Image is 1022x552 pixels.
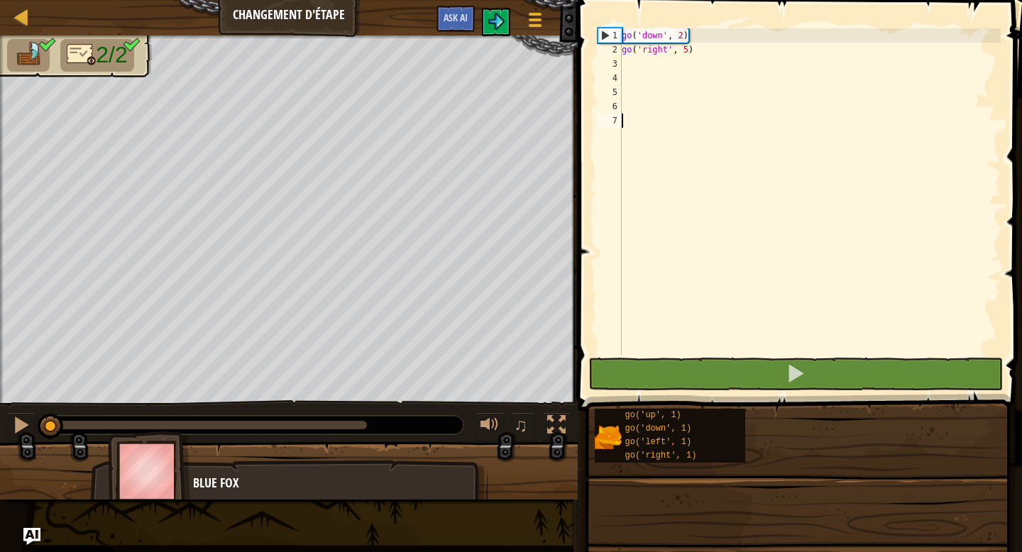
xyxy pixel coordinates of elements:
[96,42,127,67] span: 2/2
[625,424,692,434] span: go('down', 1)
[7,412,35,441] button: ⌘ + P: Pause
[598,114,622,128] div: 7
[625,451,697,460] span: go('right', 1)
[598,85,622,99] div: 5
[598,71,622,85] div: 4
[598,43,622,57] div: 2
[7,39,50,72] li: Go to the raft.
[595,424,622,451] img: portrait.png
[108,431,190,510] img: thang_avatar_frame.png
[482,8,510,36] button: $t('play_level.next_level')
[517,6,553,39] button: Afficher le menu
[444,11,468,24] span: Ask AI
[598,28,622,43] div: 1
[514,414,528,436] span: ♫
[511,412,535,441] button: ♫
[60,39,134,72] li: Seulement 2 lignes de code
[625,410,681,420] span: go('up', 1)
[625,437,692,447] span: go('left', 1)
[598,57,622,71] div: 3
[476,412,504,441] button: Ajuster le volume
[193,474,473,492] div: Blue Fox
[598,99,622,114] div: 6
[542,412,571,441] button: Basculer en plein écran
[588,358,1003,390] button: Shift+Entrer: Exécuter le code actuel.
[23,528,40,545] button: Ask AI
[436,6,475,32] button: Ask AI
